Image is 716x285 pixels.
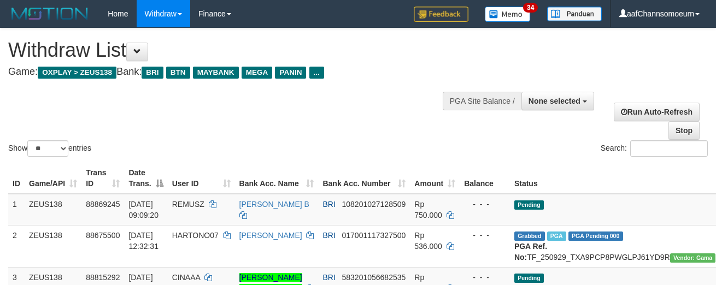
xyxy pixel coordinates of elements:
td: 1 [8,194,25,225]
img: Feedback.jpg [414,7,468,22]
th: Bank Acc. Number: activate to sort column ascending [318,163,410,194]
span: BRI [142,67,163,79]
div: PGA Site Balance / [443,92,521,110]
span: Grabbed [514,231,545,241]
h1: Withdraw List [8,39,466,61]
span: 88815292 [86,273,120,282]
span: Rp 536.000 [414,231,442,251]
label: Show entries [8,140,91,157]
th: Bank Acc. Name: activate to sort column ascending [235,163,319,194]
a: [PERSON_NAME] [239,231,302,240]
td: 2 [8,225,25,267]
span: PANIN [275,67,306,79]
img: MOTION_logo.png [8,5,91,22]
th: Trans ID: activate to sort column ascending [81,163,124,194]
span: Copy 017001117327500 to clipboard [342,231,406,240]
span: BTN [166,67,190,79]
th: Date Trans.: activate to sort column descending [124,163,167,194]
span: Pending [514,274,544,283]
span: Rp 750.000 [414,200,442,219]
a: [PERSON_NAME] B [239,200,309,209]
th: ID [8,163,25,194]
td: ZEUS138 [25,225,81,267]
input: Search: [630,140,708,157]
td: ZEUS138 [25,194,81,225]
span: BRI [322,273,335,282]
span: Marked by aaftrukkakada [547,231,566,241]
span: HARTONO07 [172,231,219,240]
span: [DATE] 12:32:31 [128,231,159,251]
a: Run Auto-Refresh [614,103,700,121]
span: 88675500 [86,231,120,240]
a: Stop [668,121,700,140]
span: [DATE] 09:09:20 [128,200,159,219]
th: User ID: activate to sort column ascending [168,163,235,194]
span: BRI [322,231,335,240]
img: panduan.png [547,7,602,21]
span: OXPLAY > ZEUS138 [38,67,116,79]
div: - - - [464,230,506,241]
button: None selected [521,92,594,110]
b: PGA Ref. No: [514,242,547,262]
span: CINAAA [172,273,200,282]
span: None selected [529,97,580,105]
h4: Game: Bank: [8,67,466,78]
span: 34 [523,3,538,13]
span: Vendor URL: https://trx31.1velocity.biz [670,253,716,263]
span: Pending [514,200,544,210]
span: BRI [322,200,335,209]
th: Game/API: activate to sort column ascending [25,163,81,194]
span: MAYBANK [193,67,239,79]
img: Button%20Memo.svg [485,7,531,22]
span: MEGA [242,67,273,79]
span: PGA Pending [568,231,623,241]
select: Showentries [27,140,68,157]
span: Copy 108201027128509 to clipboard [342,200,406,209]
span: Copy 583201056682535 to clipboard [342,273,406,282]
th: Balance [460,163,510,194]
div: - - - [464,272,506,283]
span: REMUSZ [172,200,204,209]
label: Search: [601,140,708,157]
span: 88869245 [86,200,120,209]
div: - - - [464,199,506,210]
th: Amount: activate to sort column ascending [410,163,460,194]
span: ... [309,67,324,79]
